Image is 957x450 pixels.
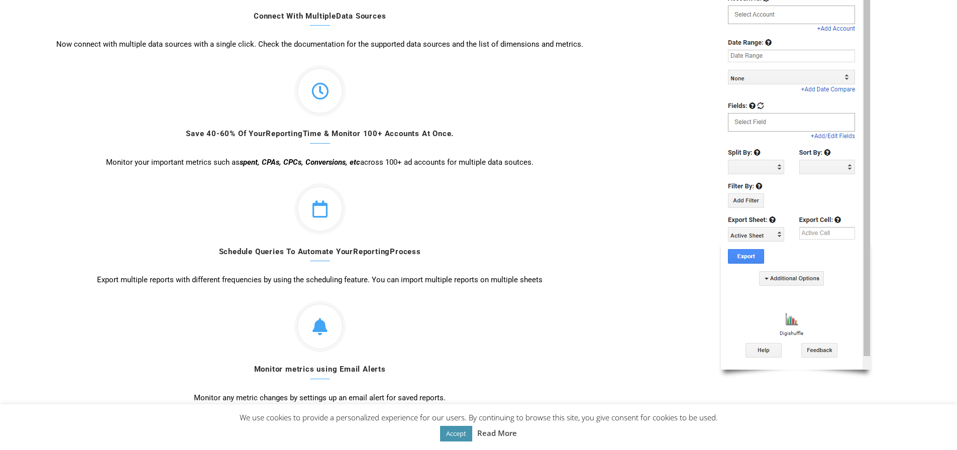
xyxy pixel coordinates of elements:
[10,38,629,50] p: Now connect with multiple data sources with a single click. Check the documentation for the suppo...
[477,427,517,439] a: Read More
[10,365,629,379] h4: Monitor metrics using Email Alerts
[10,274,629,286] p: Export multiple reports with different frequencies by using the scheduling feature. You can impor...
[907,402,957,450] iframe: Chat Widget
[240,158,360,167] i: spent, CPAs, CPCs, Conversions, etc
[240,412,718,438] span: We use cookies to provide a personalized experience for our users. By continuing to browse this s...
[10,129,629,144] h4: Save 40-60% Of Your Time & Monitor 100+ Accounts At Once.
[907,402,957,450] div: Widget de chat
[10,156,629,168] p: Monitor your important metrics such as across 100+ ad accounts for multiple data soutces.
[10,247,629,262] h4: Schedule Queries To Automate Your Process
[336,12,386,21] b: Data Sources
[266,129,302,138] b: Reporting
[440,426,472,441] a: Accept
[353,247,390,256] b: Reporting
[10,12,629,26] h4: Connect With Multiple
[10,392,629,404] p: Monitor any metric changes by settings up an email alert for saved reports.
